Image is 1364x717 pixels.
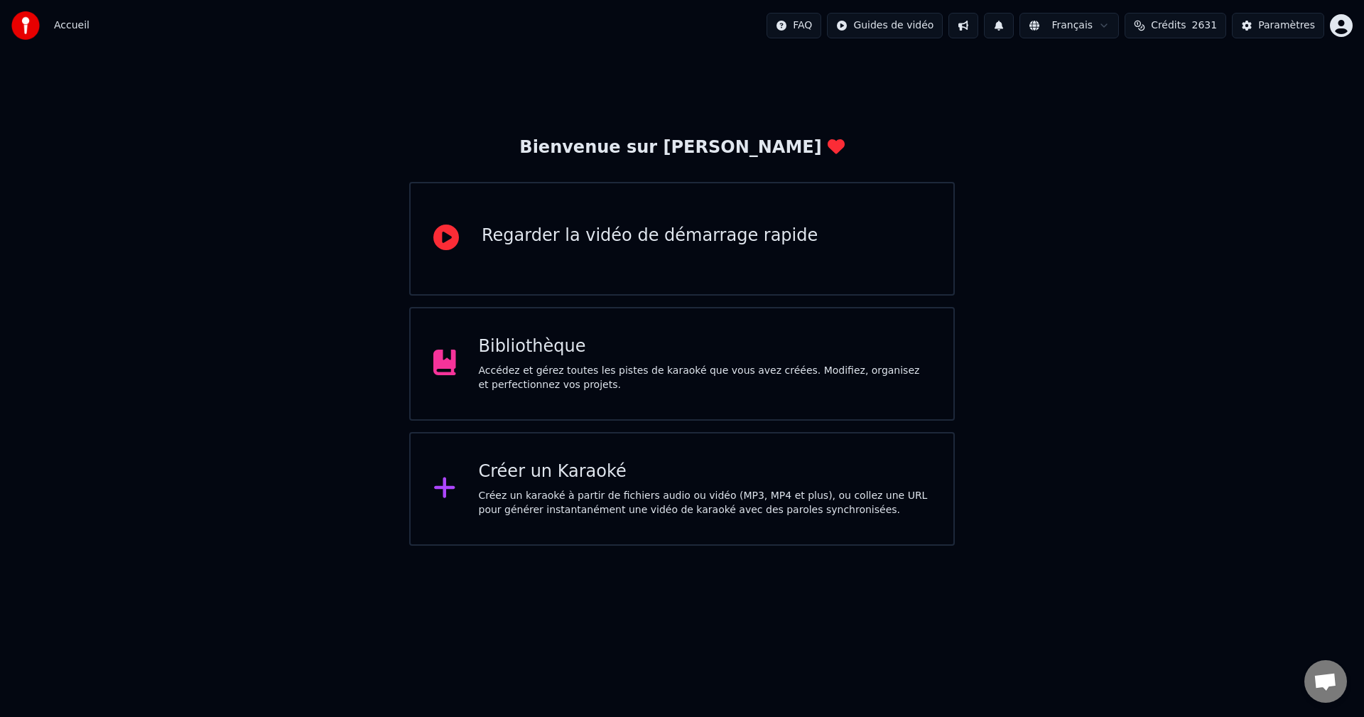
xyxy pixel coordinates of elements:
div: Paramètres [1258,18,1315,33]
div: Ouvrir le chat [1304,660,1347,703]
button: Paramètres [1232,13,1324,38]
div: Bienvenue sur [PERSON_NAME] [519,136,844,159]
div: Accédez et gérez toutes les pistes de karaoké que vous avez créées. Modifiez, organisez et perfec... [479,364,931,392]
div: Regarder la vidéo de démarrage rapide [482,225,818,247]
div: Créez un karaoké à partir de fichiers audio ou vidéo (MP3, MP4 et plus), ou collez une URL pour g... [479,489,931,517]
nav: breadcrumb [54,18,90,33]
span: 2631 [1192,18,1218,33]
button: Guides de vidéo [827,13,943,38]
div: Bibliothèque [479,335,931,358]
div: Créer un Karaoké [479,460,931,483]
img: youka [11,11,40,40]
span: Accueil [54,18,90,33]
button: Crédits2631 [1125,13,1226,38]
button: FAQ [767,13,821,38]
span: Crédits [1151,18,1186,33]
